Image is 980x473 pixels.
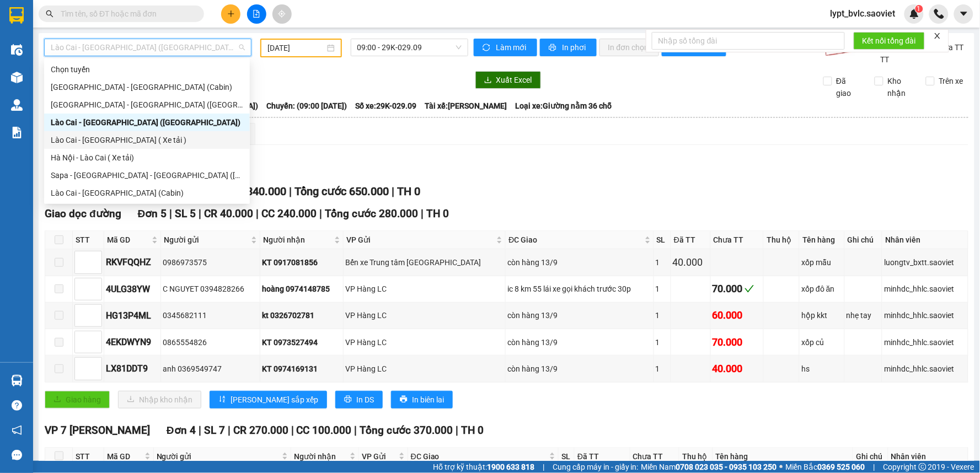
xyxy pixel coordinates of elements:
div: minhdc_hhlc.saoviet [884,283,966,295]
span: Hỗ trợ kỹ thuật: [433,461,534,473]
input: Nhập số tổng đài [652,32,845,50]
span: Kho nhận [883,75,918,99]
span: Mã GD [107,234,149,246]
div: xốp củ [801,336,842,348]
div: KT 0917081856 [262,256,341,268]
div: Hà Nội - Lào Cai ( Xe tải) [51,152,243,164]
button: aim [272,4,292,24]
div: kt 0326702781 [262,309,341,321]
strong: 0369 525 060 [818,463,865,471]
td: Bến xe Trung tâm Lào Cai [344,249,506,276]
img: icon-new-feature [909,9,919,19]
span: VP Gửi [362,450,397,463]
div: C NGUYET 0394828266 [163,283,258,295]
img: warehouse-icon [11,72,23,83]
div: xốp mẫu [801,256,842,268]
span: message [12,450,22,460]
span: | [291,424,294,437]
div: [GEOGRAPHIC_DATA] - [GEOGRAPHIC_DATA] (Cabin) [51,81,243,93]
div: 1 [656,336,669,348]
span: | [355,424,357,437]
th: Tên hàng [713,448,854,466]
div: ic 8 km 55 lái xe gọi khách trước 30p [507,283,651,295]
span: Loại xe: Giường nằm 36 chỗ [515,100,612,112]
span: copyright [919,463,927,471]
div: 70.000 [713,335,762,350]
span: | [421,207,424,220]
span: Mã GD [107,450,142,463]
div: 4ULG38YW [106,282,159,296]
input: Tìm tên, số ĐT hoặc mã đơn [61,8,191,20]
div: 1 [656,363,669,375]
span: Lào Cai - Hà Nội (Giường) [51,39,245,56]
div: Hà Nội - Lào Cai (Giường) [44,96,250,114]
th: STT [73,231,104,249]
span: Số xe: 29K-029.09 [355,100,416,112]
span: | [169,207,172,220]
th: SL [559,448,575,466]
span: | [199,424,201,437]
span: 09:00 - 29K-029.09 [357,39,462,56]
div: 4EKDWYN9 [106,335,159,349]
span: | [256,207,259,220]
button: Kết nối tổng đài [854,32,925,50]
span: Làm mới [496,41,528,53]
div: Lào Cai - [GEOGRAPHIC_DATA] ( Xe tải ) [51,134,243,146]
span: Tổng cước 650.000 [294,185,389,198]
span: Trên xe [935,75,968,87]
span: | [874,461,875,473]
td: VP Hàng LC [344,303,506,329]
span: printer [549,44,558,52]
div: 40.000 [713,361,762,377]
span: question-circle [12,400,22,411]
div: Chọn tuyến [51,63,243,76]
div: VP Hàng LC [345,336,504,348]
th: Nhân viên [888,448,968,466]
span: aim [278,10,286,18]
span: Kết nối tổng đài [863,35,916,47]
div: Lào Cai - [GEOGRAPHIC_DATA] (Cabin) [51,187,243,199]
div: 0345682111 [163,309,258,321]
span: SL 7 [204,424,225,437]
img: warehouse-icon [11,44,23,56]
span: VP 7 [PERSON_NAME] [45,424,150,437]
th: Ghi chú [845,231,883,249]
span: Đơn 4 [167,424,196,437]
span: Miền Nam [641,461,777,473]
div: Hà Nội - Lào Cai (Cabin) [44,78,250,96]
strong: 1900 633 818 [487,463,534,471]
span: download [484,76,492,85]
th: Tên hàng [800,231,844,249]
span: ⚪️ [780,465,783,469]
div: KT 0973527494 [262,336,341,348]
div: nhẹ tay [847,309,881,321]
td: VP Hàng LC [344,276,506,303]
th: Ghi chú [853,448,888,466]
span: | [456,424,459,437]
button: file-add [247,4,266,24]
td: VP Hàng LC [344,356,506,382]
div: 40.000 [673,255,709,270]
span: CC 100.000 [297,424,352,437]
span: Tài xế: [PERSON_NAME] [425,100,507,112]
div: anh 0369549747 [163,363,258,375]
span: sort-ascending [218,395,226,404]
span: CC 340.000 [229,185,286,198]
span: | [289,185,292,198]
span: Tổng cước 370.000 [360,424,453,437]
div: 1 [656,256,669,268]
button: downloadNhập kho nhận [118,391,201,409]
td: LX81DDT9 [104,356,161,382]
button: syncLàm mới [474,39,537,56]
span: SL 5 [175,207,196,220]
div: còn hàng 13/9 [507,336,651,348]
th: STT [73,448,104,466]
span: Người gửi [164,234,249,246]
span: [PERSON_NAME] sắp xếp [231,394,318,406]
td: HG13P4ML [104,303,161,329]
span: sync [483,44,492,52]
img: logo-vxr [9,7,24,24]
span: 1 [917,5,921,13]
span: | [199,207,201,220]
span: search [46,10,53,18]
